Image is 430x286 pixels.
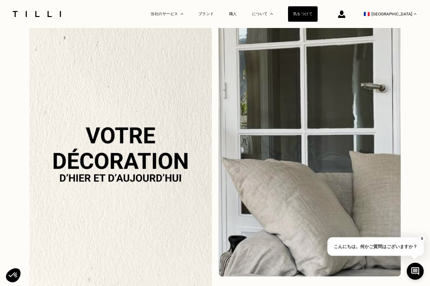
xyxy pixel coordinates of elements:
img: インテリア [218,18,401,277]
img: ドロップダウンメニュー [181,13,183,15]
font: 気をつけて [293,12,313,16]
a: 職人 [229,11,237,17]
a: 気をつけて [288,6,318,22]
font: [GEOGRAPHIC_DATA] [371,12,412,16]
font: 🇫🇷 [364,11,370,17]
button: X [419,235,425,242]
img: ドロップダウンメニューについて [270,13,273,15]
img: 接続アイコン [338,10,345,18]
font: ブランド [198,12,214,16]
font: こんにちは。何かご質問はございますか？ [334,244,417,249]
font: 職人 [229,12,237,16]
a: ブランド [198,11,214,17]
font: について [252,12,268,16]
img: ティリドレスメイキングサービスロゴ [10,11,63,17]
font: X [421,236,423,241]
img: ドロップダウンメニュー [414,13,416,15]
font: 当社のサービス [150,12,178,16]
